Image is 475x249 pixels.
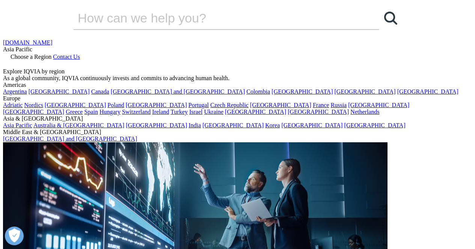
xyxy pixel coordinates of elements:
a: [DOMAIN_NAME] [3,39,53,46]
a: Argentina [3,88,27,95]
a: [GEOGRAPHIC_DATA] and [GEOGRAPHIC_DATA] [3,136,137,142]
div: As a global community, IQVIA continuously invests and commits to advancing human health. [3,75,472,82]
div: Explore IQVIA by region [3,68,472,75]
a: Czech Republic [210,102,249,108]
div: Europe [3,95,472,102]
a: [GEOGRAPHIC_DATA] [250,102,311,108]
a: [GEOGRAPHIC_DATA] [225,109,286,115]
div: Middle East & [GEOGRAPHIC_DATA] [3,129,472,136]
a: Ireland [152,109,169,115]
button: Open Preferences [5,227,24,245]
a: Hungary [100,109,121,115]
a: Greece [66,109,83,115]
a: Turkey [170,109,188,115]
a: Nordics [24,102,43,108]
a: France [313,102,329,108]
a: [GEOGRAPHIC_DATA] [288,109,349,115]
div: Americas [3,82,472,88]
a: Colombia [246,88,270,95]
input: Search [73,7,358,29]
div: Asia & [GEOGRAPHIC_DATA] [3,115,472,122]
a: India [188,122,201,128]
a: [GEOGRAPHIC_DATA] [344,122,406,128]
a: [GEOGRAPHIC_DATA] [45,102,106,108]
a: [GEOGRAPHIC_DATA] [397,88,458,95]
a: [GEOGRAPHIC_DATA] [29,88,90,95]
a: [GEOGRAPHIC_DATA] [3,109,64,115]
a: Adriatic [3,102,23,108]
a: Search [379,7,402,29]
a: Australia & [GEOGRAPHIC_DATA] [33,122,124,128]
span: Choose a Region [11,54,51,60]
a: [GEOGRAPHIC_DATA] [281,122,342,128]
a: [GEOGRAPHIC_DATA] [348,102,409,108]
a: Netherlands [350,109,379,115]
a: [GEOGRAPHIC_DATA] [126,102,187,108]
a: [GEOGRAPHIC_DATA] and [GEOGRAPHIC_DATA] [111,88,245,95]
a: Switzerland [122,109,151,115]
a: Ukraine [204,109,224,115]
svg: Search [384,12,397,25]
a: [GEOGRAPHIC_DATA] [126,122,187,128]
a: [GEOGRAPHIC_DATA] [202,122,264,128]
a: Russia [331,102,347,108]
div: Asia Pacific [3,46,472,53]
a: Canada [91,88,109,95]
a: Spain [84,109,98,115]
a: Portugal [188,102,209,108]
a: Contact Us [53,54,80,60]
a: [GEOGRAPHIC_DATA] [335,88,396,95]
a: Poland [107,102,124,108]
a: [GEOGRAPHIC_DATA] [271,88,333,95]
a: Israel [189,109,203,115]
a: Korea [265,122,280,128]
a: Asia Pacific [3,122,32,128]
